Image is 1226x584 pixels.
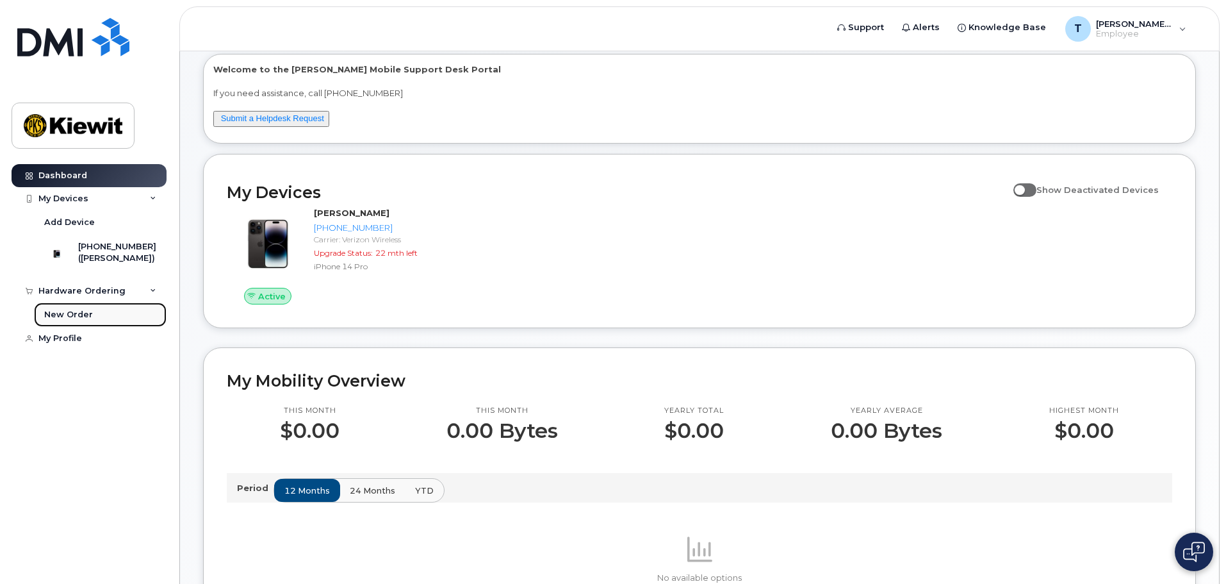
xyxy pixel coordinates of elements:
a: Alerts [893,15,949,40]
p: Yearly average [831,406,942,416]
div: Todd.Makela [1056,16,1195,42]
span: Upgrade Status: [314,248,373,258]
p: 0.00 Bytes [446,419,558,442]
span: YTD [415,485,434,497]
p: Period [237,482,274,494]
span: Employee [1096,29,1173,39]
h2: My Devices [227,183,1007,202]
a: Support [828,15,893,40]
span: T [1074,21,1082,37]
p: 0.00 Bytes [831,419,942,442]
span: Show Deactivated Devices [1036,185,1159,195]
span: Knowledge Base [969,21,1046,34]
p: This month [446,406,558,416]
a: Submit a Helpdesk Request [221,113,324,123]
p: Welcome to the [PERSON_NAME] Mobile Support Desk Portal [213,63,1186,76]
span: 24 months [350,485,395,497]
span: [PERSON_NAME].[PERSON_NAME] [1096,19,1173,29]
p: No available options [227,572,1172,584]
span: Alerts [913,21,940,34]
div: [PHONE_NUMBER] [314,222,446,234]
h2: My Mobility Overview [227,371,1172,390]
span: Support [848,21,884,34]
img: Open chat [1183,542,1205,562]
p: $0.00 [280,419,339,442]
a: Knowledge Base [949,15,1055,40]
a: Active[PERSON_NAME][PHONE_NUMBER]Carrier: Verizon WirelessUpgrade Status:22 mth leftiPhone 14 Pro [227,207,452,305]
strong: [PERSON_NAME] [314,208,389,218]
img: image20231002-3703462-11aim6e.jpeg [237,213,298,275]
p: This month [280,406,339,416]
p: If you need assistance, call [PHONE_NUMBER] [213,87,1186,99]
button: Submit a Helpdesk Request [213,111,329,127]
div: iPhone 14 Pro [314,261,446,272]
span: Active [258,290,286,303]
input: Show Deactivated Devices [1013,178,1024,188]
p: $0.00 [1049,419,1119,442]
p: Yearly total [664,406,724,416]
p: $0.00 [664,419,724,442]
div: Carrier: Verizon Wireless [314,234,446,245]
span: 22 mth left [375,248,418,258]
p: Highest month [1049,406,1119,416]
